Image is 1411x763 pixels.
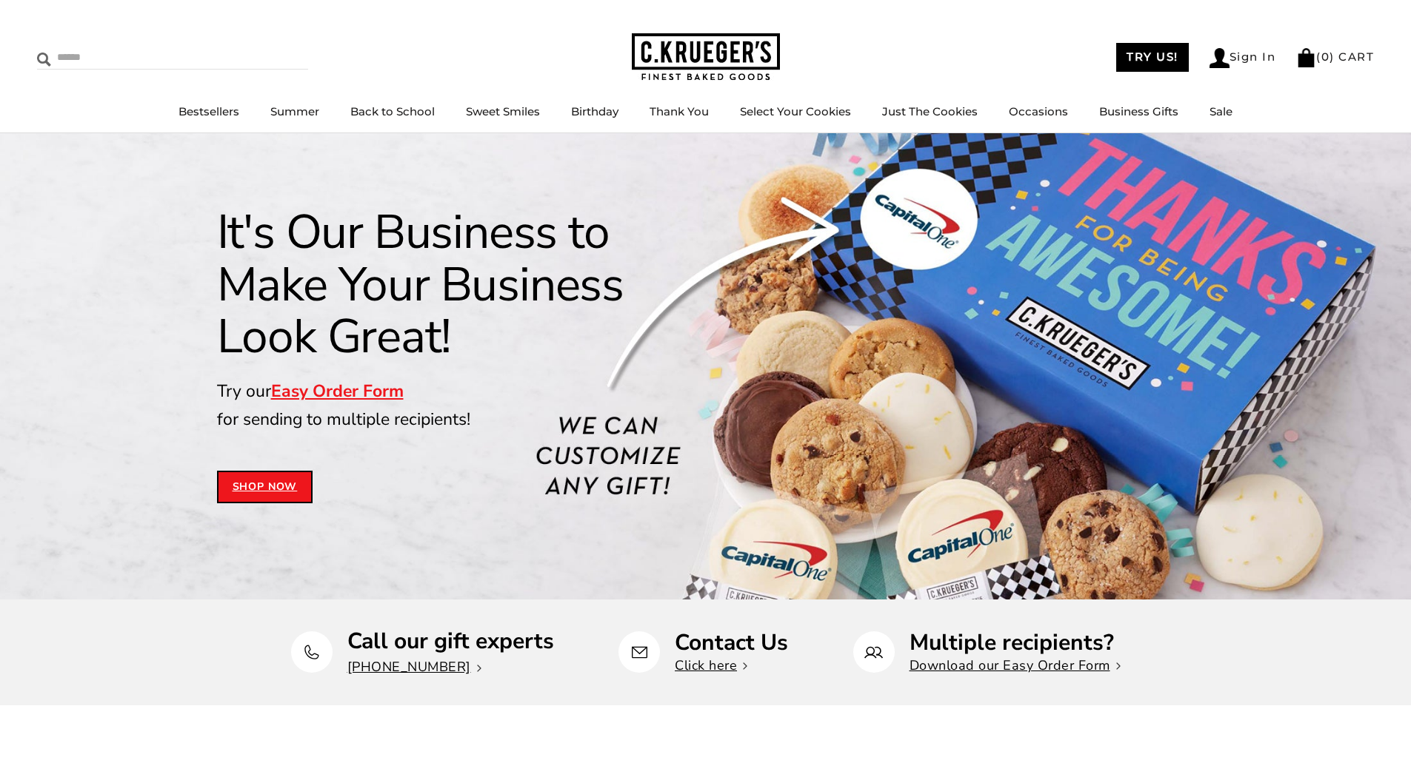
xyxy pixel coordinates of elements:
[350,104,435,118] a: Back to School
[217,206,688,363] h1: It's Our Business to Make Your Business Look Great!
[466,104,540,118] a: Sweet Smiles
[217,377,688,434] p: Try our for sending to multiple recipients!
[347,658,481,676] a: [PHONE_NUMBER]
[630,643,649,662] img: Contact Us
[675,656,747,674] a: Click here
[1210,104,1232,118] a: Sale
[864,643,883,662] img: Multiple recipients?
[910,631,1121,654] p: Multiple recipients?
[179,104,239,118] a: Bestsellers
[571,104,618,118] a: Birthday
[632,33,780,81] img: C.KRUEGER'S
[37,46,213,69] input: Search
[1099,104,1178,118] a: Business Gifts
[910,656,1121,674] a: Download our Easy Order Form
[271,380,404,403] a: Easy Order Form
[347,630,554,653] p: Call our gift experts
[302,643,321,662] img: Call our gift experts
[1210,48,1276,68] a: Sign In
[270,104,319,118] a: Summer
[1296,48,1316,67] img: Bag
[1009,104,1068,118] a: Occasions
[37,53,51,67] img: Search
[1210,48,1230,68] img: Account
[650,104,709,118] a: Thank You
[1116,43,1189,72] a: TRY US!
[740,104,851,118] a: Select Your Cookies
[1296,50,1374,64] a: (0) CART
[1321,50,1330,64] span: 0
[217,471,313,503] a: Shop Now
[675,631,788,654] p: Contact Us
[882,104,978,118] a: Just The Cookies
